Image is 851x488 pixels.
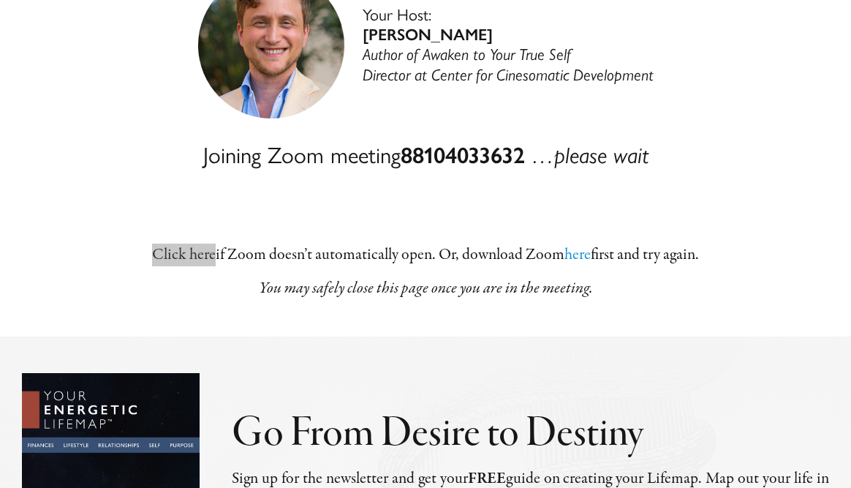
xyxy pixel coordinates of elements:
em: You may safe­ly close this page once you are in the meeting. [259,277,593,299]
p: if Zoom does­n’t auto­mat­i­cal­ly open. Or, down­load Zoom first and try again. [22,244,829,266]
h2: Go From Desire to Destiny [232,412,829,457]
strong: [PERSON_NAME] [363,25,493,45]
em: …please wait [532,142,648,168]
a: here [564,244,591,266]
a: Click here [152,244,216,266]
strong: 88104033632 [401,142,525,169]
em: Director at Center for Cinesomatic Development [363,65,654,84]
h4: Joining Zoom meeting [22,140,829,170]
em: Author of Awaken to Your True Self [363,45,571,64]
p: Your Host: [363,6,654,85]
